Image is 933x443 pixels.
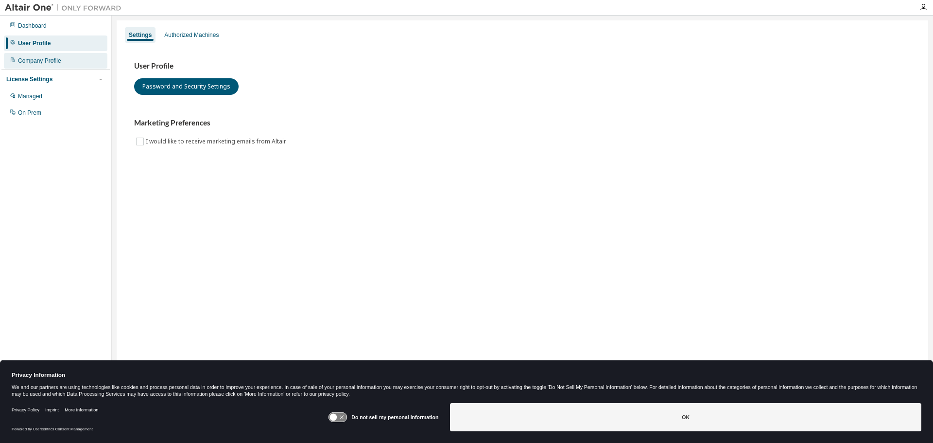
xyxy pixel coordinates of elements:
div: License Settings [6,75,52,83]
div: Settings [129,31,152,39]
div: Company Profile [18,57,61,65]
img: Altair One [5,3,126,13]
h3: User Profile [134,61,911,71]
div: On Prem [18,109,41,117]
div: Dashboard [18,22,47,30]
div: User Profile [18,39,51,47]
div: Authorized Machines [164,31,219,39]
label: I would like to receive marketing emails from Altair [146,136,288,147]
h3: Marketing Preferences [134,118,911,128]
div: Managed [18,92,42,100]
button: Password and Security Settings [134,78,239,95]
